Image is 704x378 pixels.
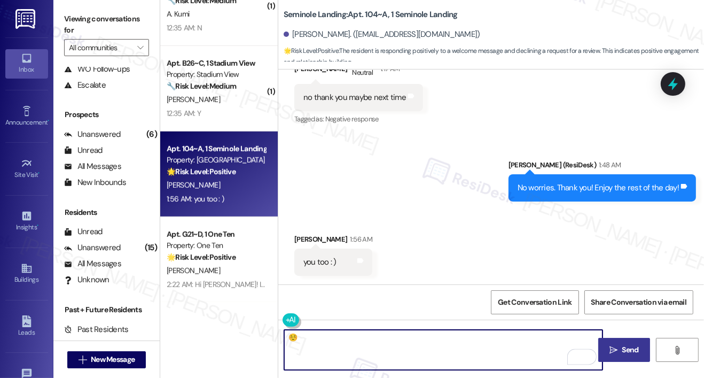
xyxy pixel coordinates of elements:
div: (15) [142,240,160,256]
div: Property: [GEOGRAPHIC_DATA] [167,155,265,166]
div: [PERSON_NAME] [294,58,423,84]
div: Unread [64,145,103,156]
span: : The resident is responding positively to a welcome message and declining a request for a review... [284,45,704,68]
strong: 🌟 Risk Level: Positive [167,167,236,176]
a: Leads [5,312,48,341]
span: [PERSON_NAME] [167,180,220,190]
div: Apt. B26~C, 1 Stadium View [167,58,265,69]
a: Insights • [5,207,48,236]
input: All communities [69,39,132,56]
strong: 🌟 Risk Level: Positive [167,252,236,262]
i:  [79,356,87,364]
div: you too : ) [303,257,337,268]
div: 12:35 AM: Y [167,109,201,118]
div: Tagged as: [294,111,423,127]
span: • [48,117,49,125]
textarea: To enrich screen reader interactions, please activate Accessibility in Grammarly extension settings [284,330,603,370]
div: no thank you maybe next time [303,92,406,103]
div: Residents [53,207,160,218]
div: Escalate [64,80,106,91]
div: 1:48 AM [596,159,621,171]
div: Neutral [350,58,375,80]
span: • [38,169,40,177]
div: [PERSON_NAME]. ([EMAIL_ADDRESS][DOMAIN_NAME]) [284,29,480,40]
button: Share Conversation via email [584,290,693,314]
i:  [609,346,617,354]
div: WO Follow-ups [64,64,130,75]
div: Past + Future Residents [53,304,160,315]
div: Unread [64,226,103,237]
div: Apt. 104~A, 1 Seminole Landing [167,143,265,155]
div: Property: Stadium View [167,69,265,80]
span: [PERSON_NAME] [167,95,220,104]
span: New Message [91,354,135,365]
div: Unknown [64,274,109,286]
div: Unanswered [64,242,121,253]
div: No worries. Thank you! Enjoy the rest of the day! [518,182,679,194]
div: New Inbounds [64,177,126,188]
div: All Messages [64,258,121,269]
div: Property: One Ten [167,240,265,251]
a: Buildings [5,259,48,288]
button: New Message [67,351,146,368]
b: Seminole Landing: Apt. 104~A, 1 Seminole Landing [284,9,458,20]
span: A. Kumi [167,9,189,19]
div: [PERSON_NAME] [294,234,372,249]
span: Get Conversation Link [498,297,572,308]
div: (6) [144,126,160,143]
strong: 🌟 Risk Level: Positive [284,47,339,55]
span: • [37,222,38,229]
div: 1:56 AM: you too : ) [167,194,224,204]
i:  [673,346,681,354]
div: Past Residents [64,324,129,335]
span: Share Conversation via email [591,297,686,308]
img: ResiDesk Logo [15,9,37,29]
span: [PERSON_NAME] [167,266,220,275]
button: Get Conversation Link [491,290,578,314]
div: Prospects [53,109,160,120]
i:  [137,43,143,52]
div: 1:56 AM [348,234,372,245]
div: All Messages [64,161,121,172]
div: 12:35 AM: N [167,23,202,33]
strong: 🔧 Risk Level: Medium [167,81,236,91]
div: 1:17 AM [378,63,400,74]
div: Unanswered [64,129,121,140]
span: Send [622,344,638,356]
a: Inbox [5,49,48,78]
button: Send [598,338,650,362]
div: [PERSON_NAME] (ResiDesk) [509,159,696,174]
a: Site Visit • [5,155,48,183]
label: Viewing conversations for [64,11,149,39]
div: Apt. G21~D, 1 One Ten [167,229,265,240]
div: Future Residents [64,340,136,351]
span: Negative response [325,114,379,124]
